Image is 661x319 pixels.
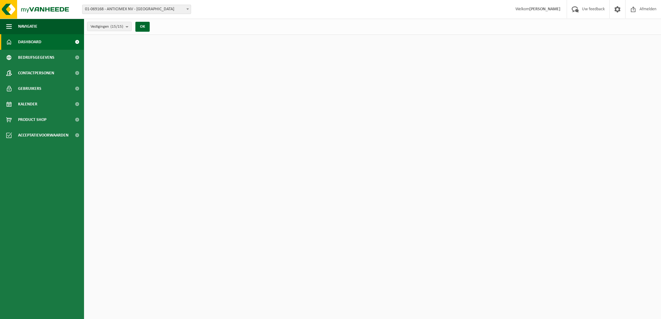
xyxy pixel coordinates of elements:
span: Contactpersonen [18,65,54,81]
span: Kalender [18,96,37,112]
span: Gebruikers [18,81,41,96]
span: Navigatie [18,19,37,34]
span: Vestigingen [91,22,123,31]
strong: [PERSON_NAME] [529,7,560,12]
span: Bedrijfsgegevens [18,50,54,65]
span: Product Shop [18,112,46,127]
count: (15/15) [110,25,123,29]
span: Acceptatievoorwaarden [18,127,68,143]
button: OK [135,22,150,32]
button: Vestigingen(15/15) [87,22,132,31]
span: Dashboard [18,34,41,50]
span: 01-069168 - ANTICIMEX NV - ROESELARE [82,5,191,14]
